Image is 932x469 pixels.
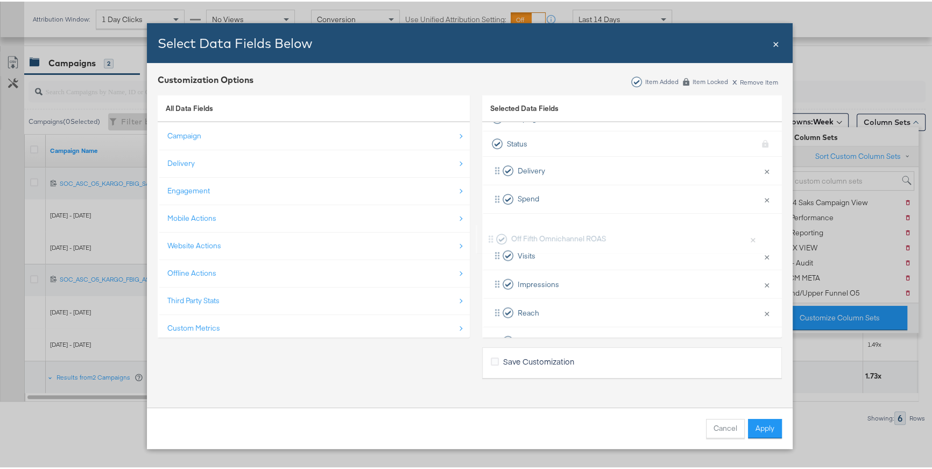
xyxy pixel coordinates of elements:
div: Customization Options [158,72,253,85]
span: Save Customization [503,354,574,365]
button: Apply [748,417,782,437]
div: Offline Actions [167,267,216,277]
div: Bulk Add Locations Modal [147,22,793,447]
div: Item Added [645,76,679,84]
div: Website Actions [167,239,221,249]
div: Mobile Actions [167,212,216,222]
div: Third Party Stats [167,294,220,304]
div: Campaign [167,129,201,139]
div: Item Locked [692,76,729,84]
span: × [773,34,779,48]
span: Selected Data Fields [490,102,559,117]
div: Delivery [167,157,195,167]
div: Close [773,34,779,50]
div: Remove Item [732,75,779,85]
span: x [732,73,737,85]
div: Engagement [167,184,210,194]
span: Select Data Fields Below [158,33,312,50]
span: All Data Fields [166,102,213,111]
div: Custom Metrics [167,321,220,332]
button: Cancel [706,417,745,437]
span: Status [507,137,527,148]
